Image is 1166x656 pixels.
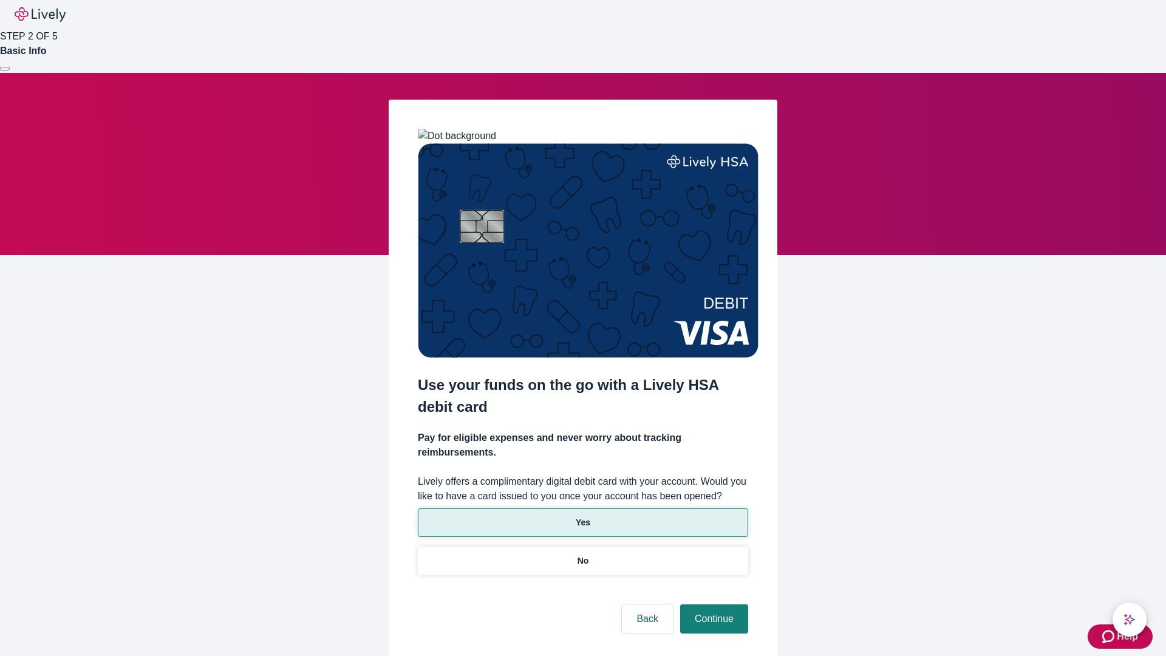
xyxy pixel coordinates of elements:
[15,7,66,22] img: Lively
[1113,603,1147,637] button: chat
[418,547,748,575] button: No
[1117,629,1138,644] span: Help
[578,555,589,567] p: No
[576,516,590,529] p: Yes
[418,129,496,143] img: Dot background
[418,143,759,358] img: Debit card
[418,508,748,537] button: Yes
[622,604,673,634] button: Back
[418,431,748,460] h4: Pay for eligible expenses and never worry about tracking reimbursements.
[1102,629,1117,644] svg: Zendesk support icon
[418,374,748,418] h2: Use your funds on the go with a Lively HSA debit card
[1088,624,1153,649] button: Zendesk support iconHelp
[418,474,748,504] label: Lively offers a complimentary digital debit card with your account. Would you like to have a card...
[1123,613,1136,626] svg: Lively AI Assistant
[680,604,748,634] button: Continue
